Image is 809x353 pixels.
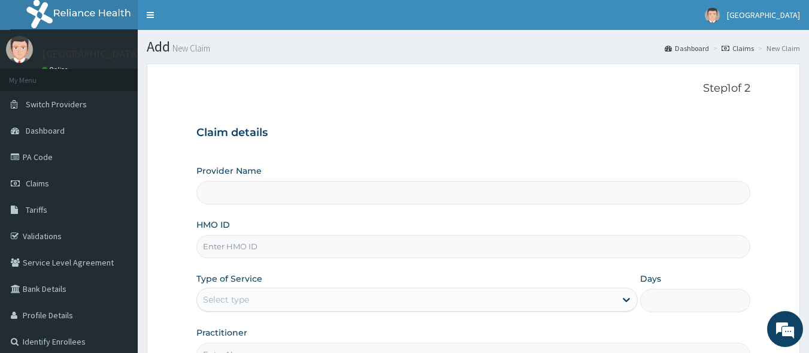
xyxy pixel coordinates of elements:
span: Claims [26,178,49,189]
label: HMO ID [196,219,230,231]
label: Days [640,273,661,285]
label: Practitioner [196,327,247,339]
label: Type of Service [196,273,262,285]
div: Select type [203,294,249,306]
span: Dashboard [26,125,65,136]
li: New Claim [755,43,800,53]
h3: Claim details [196,126,751,140]
span: [GEOGRAPHIC_DATA] [727,10,800,20]
span: Tariffs [26,204,47,215]
small: New Claim [170,44,210,53]
p: [GEOGRAPHIC_DATA] [42,49,141,59]
input: Enter HMO ID [196,235,751,258]
img: User Image [6,36,33,63]
h1: Add [147,39,800,55]
a: Claims [722,43,754,53]
img: User Image [705,8,720,23]
label: Provider Name [196,165,262,177]
p: Step 1 of 2 [196,82,751,95]
span: Switch Providers [26,99,87,110]
a: Dashboard [665,43,709,53]
a: Online [42,65,71,74]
